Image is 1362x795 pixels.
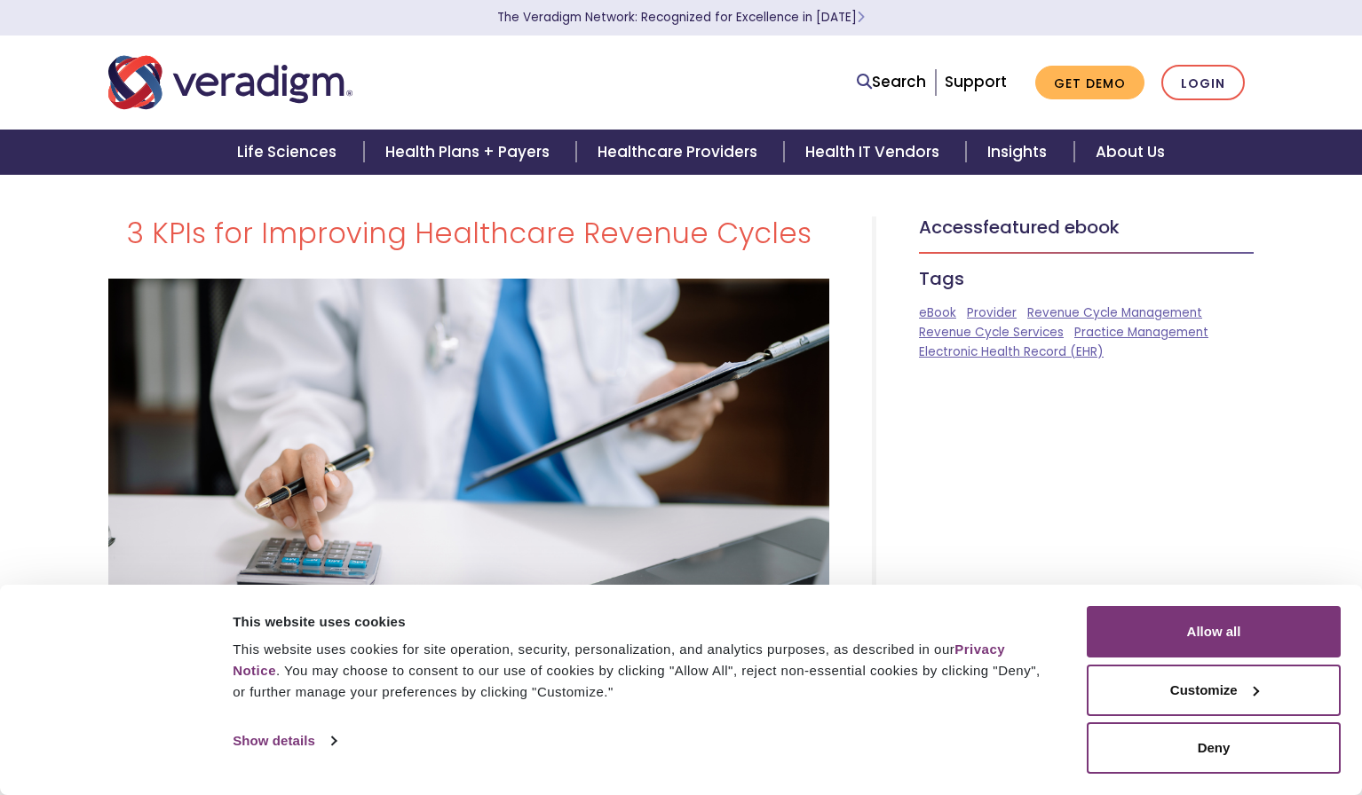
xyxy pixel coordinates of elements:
a: About Us [1074,130,1186,175]
h5: Access [919,216,1254,238]
button: Allow all [1087,606,1341,657]
button: Deny [1087,722,1341,774]
span: Learn More [857,9,865,26]
a: Health Plans + Payers [364,130,576,175]
a: Practice Management [1074,324,1208,341]
a: Revenue Cycle Services [919,324,1064,341]
a: Revenue Cycle Management [1027,304,1202,321]
a: Health IT Vendors [784,130,966,175]
a: Healthcare Providers [576,130,784,175]
div: This website uses cookies [233,611,1047,633]
a: Insights [966,130,1073,175]
h1: 3 KPIs for Improving Healthcare Revenue Cycles [108,216,829,250]
a: Get Demo [1035,66,1144,100]
span: Featured eBook [983,215,1120,240]
a: eBook [919,304,956,321]
div: This website uses cookies for site operation, security, personalization, and analytics purposes, ... [233,639,1047,703]
h5: Tags [919,268,1254,289]
a: Life Sciences [216,130,363,175]
img: Veradigm logo [108,53,352,112]
button: Customize [1087,665,1341,716]
a: Login [1161,65,1245,101]
a: Provider [967,304,1017,321]
a: Support [945,71,1007,92]
a: Electronic Health Record (EHR) [919,343,1104,360]
a: The Veradigm Network: Recognized for Excellence in [DATE]Learn More [497,9,865,26]
a: Show details [233,728,336,754]
a: Search [857,70,926,94]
